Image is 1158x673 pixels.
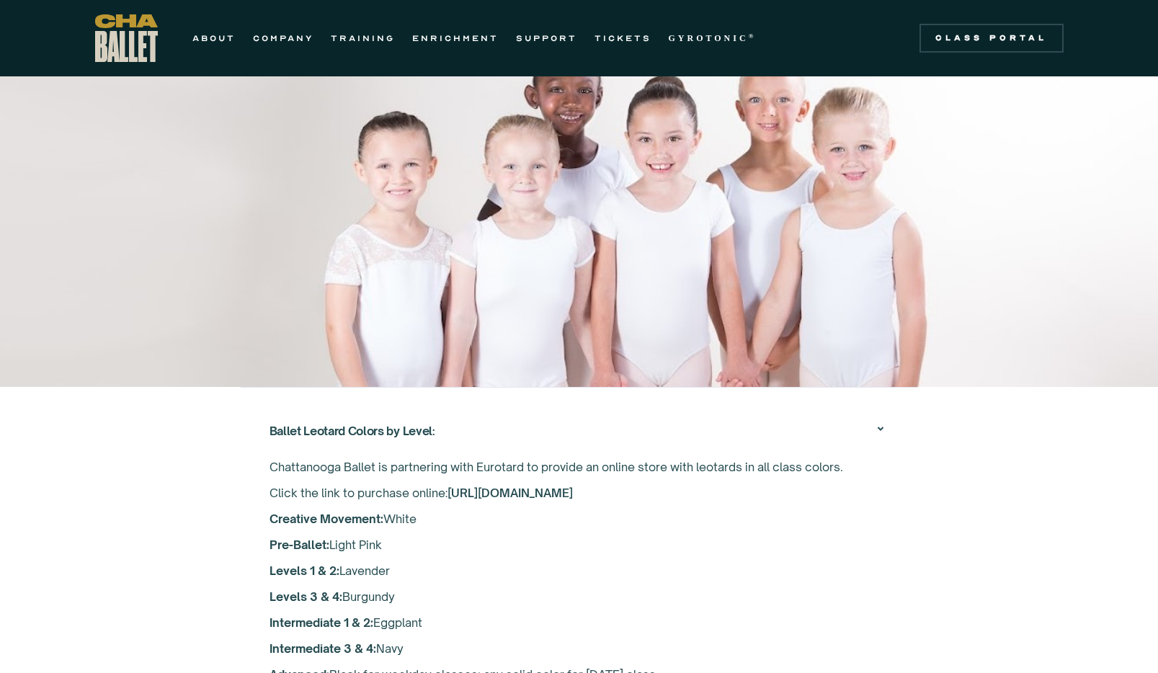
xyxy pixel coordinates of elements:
strong: Creative Movement: [270,512,383,526]
a: home [95,14,158,62]
a: COMPANY [253,30,313,47]
strong: Levels 1 & 2: [270,563,339,578]
a: TICKETS [594,30,651,47]
strong: Ballet Leotard Colors by Level [270,424,432,438]
a: TRAINING [331,30,395,47]
a: ENRICHMENT [412,30,499,47]
strong: Levels 3 & 4: [270,589,342,604]
sup: ® [749,32,757,40]
div: Class Portal [928,32,1055,44]
strong: Intermediate 1 & 2: [270,615,373,630]
a: [URL][DOMAIN_NAME] [447,486,573,500]
a: GYROTONIC® [669,30,757,47]
a: ABOUT [192,30,236,47]
div: Ballet Leotard Colors by Level: [270,408,889,454]
strong: GYROTONIC [669,33,749,43]
a: SUPPORT [516,30,577,47]
strong: Pre-Ballet: [270,538,329,552]
div: : [270,418,435,444]
strong: Intermediate 3 & 4: [270,641,376,656]
a: Class Portal [919,24,1064,53]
